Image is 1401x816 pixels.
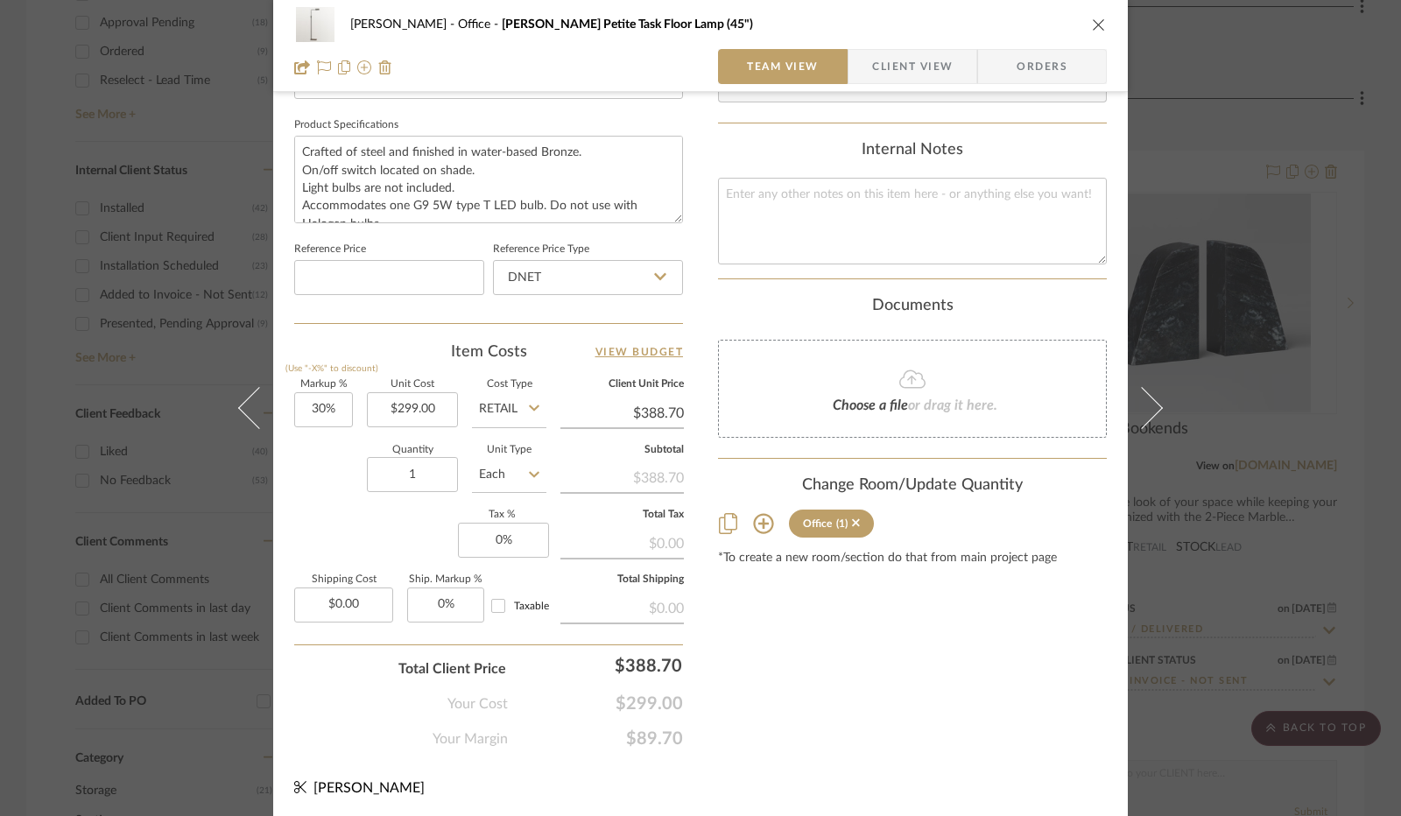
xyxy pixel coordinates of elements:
[294,575,393,584] label: Shipping Cost
[908,398,997,412] span: or drag it here.
[398,658,506,679] span: Total Client Price
[458,18,502,31] span: Office
[560,526,684,558] div: $0.00
[447,693,508,714] span: Your Cost
[718,297,1107,316] div: Documents
[747,49,819,84] span: Team View
[1091,17,1107,32] button: close
[560,591,684,623] div: $0.00
[294,380,353,389] label: Markup %
[872,49,953,84] span: Client View
[294,245,366,254] label: Reference Price
[997,49,1087,84] span: Orders
[718,476,1107,496] div: Change Room/Update Quantity
[560,575,684,584] label: Total Shipping
[560,510,684,519] label: Total Tax
[472,380,546,389] label: Cost Type
[502,18,753,31] span: [PERSON_NAME] Petite Task Floor Lamp (45")
[294,121,398,130] label: Product Specifications
[493,245,589,254] label: Reference Price Type
[472,446,546,454] label: Unit Type
[515,648,690,683] div: $388.70
[350,18,458,31] span: [PERSON_NAME]
[367,380,458,389] label: Unit Cost
[595,341,684,362] a: View Budget
[378,60,392,74] img: Remove from project
[433,728,508,749] span: Your Margin
[508,728,683,749] span: $89.70
[718,141,1107,160] div: Internal Notes
[560,461,684,492] div: $388.70
[458,510,546,519] label: Tax %
[803,517,832,530] div: Office
[294,341,683,362] div: Item Costs
[313,781,425,795] span: [PERSON_NAME]
[508,693,683,714] span: $299.00
[718,552,1107,566] div: *To create a new room/section do that from main project page
[560,380,684,389] label: Client Unit Price
[560,446,684,454] label: Subtotal
[407,575,484,584] label: Ship. Markup %
[367,446,458,454] label: Quantity
[294,7,336,42] img: a326ec2a-0900-4e5c-9b1c-99ae7d0621ed_48x40.jpg
[833,398,908,412] span: Choose a file
[836,517,848,530] div: (1)
[514,601,549,611] span: Taxable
